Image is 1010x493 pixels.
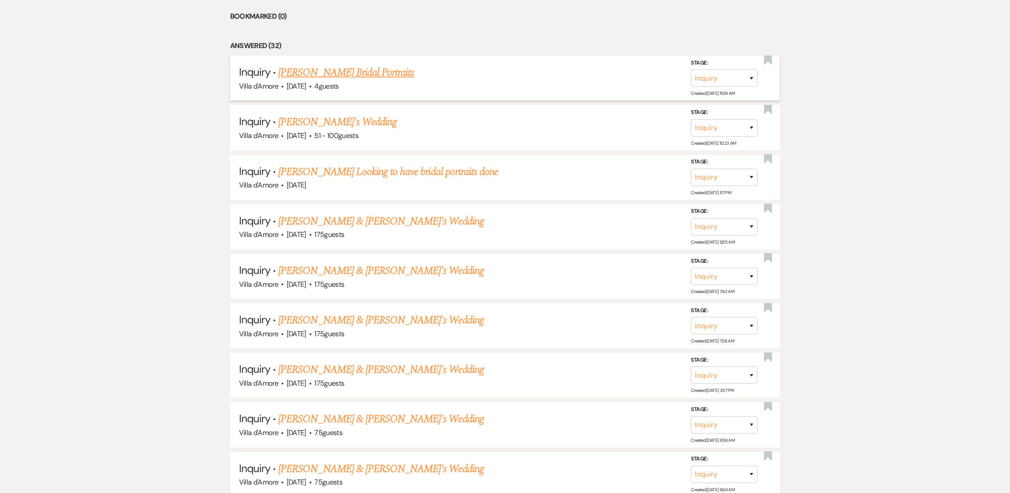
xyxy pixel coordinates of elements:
[691,487,734,493] span: Created: [DATE] 6:54 AM
[239,114,270,128] span: Inquiry
[239,214,270,228] span: Inquiry
[278,164,498,180] a: [PERSON_NAME] Looking to have bridal portraits done
[691,108,758,118] label: Stage:
[239,362,270,376] span: Inquiry
[230,40,780,52] li: Answered (32)
[691,437,734,443] span: Created: [DATE] 6:56 AM
[239,329,279,338] span: Villa d'Amore
[314,131,358,140] span: 51 - 100 guests
[239,230,279,239] span: Villa d'Amore
[287,131,306,140] span: [DATE]
[314,329,344,338] span: 175 guests
[314,280,344,289] span: 175 guests
[287,180,306,190] span: [DATE]
[239,280,279,289] span: Villa d'Amore
[287,379,306,388] span: [DATE]
[691,306,758,316] label: Stage:
[691,355,758,365] label: Stage:
[278,213,484,229] a: [PERSON_NAME] & [PERSON_NAME]'s Wedding
[691,387,734,393] span: Created: [DATE] 3:57 PM
[691,157,758,167] label: Stage:
[691,207,758,216] label: Stage:
[314,81,339,91] span: 4 guests
[691,256,758,266] label: Stage:
[691,239,734,245] span: Created: [DATE] 9:55 AM
[278,461,484,477] a: [PERSON_NAME] & [PERSON_NAME]'s Wedding
[278,411,484,427] a: [PERSON_NAME] & [PERSON_NAME]'s Wedding
[239,81,279,91] span: Villa d'Amore
[239,461,270,475] span: Inquiry
[314,477,342,487] span: 75 guests
[239,164,270,178] span: Inquiry
[287,477,306,487] span: [DATE]
[691,190,731,196] span: Created: [DATE] 1:17 PM
[239,131,279,140] span: Villa d'Amore
[239,412,270,425] span: Inquiry
[691,454,758,464] label: Stage:
[314,379,344,388] span: 175 guests
[278,65,414,81] a: [PERSON_NAME] Bridal Portraits
[287,230,306,239] span: [DATE]
[691,90,734,96] span: Created: [DATE] 11:04 AM
[239,180,279,190] span: Villa d'Amore
[278,114,397,130] a: [PERSON_NAME]'s Wedding
[691,58,758,68] label: Stage:
[287,280,306,289] span: [DATE]
[314,428,342,437] span: 75 guests
[239,477,279,487] span: Villa d'Amore
[278,312,484,328] a: [PERSON_NAME] & [PERSON_NAME]'s Wedding
[239,379,279,388] span: Villa d'Amore
[239,313,270,326] span: Inquiry
[691,338,734,344] span: Created: [DATE] 7:38 AM
[691,289,734,294] span: Created: [DATE] 7:43 AM
[239,263,270,277] span: Inquiry
[278,362,484,378] a: [PERSON_NAME] & [PERSON_NAME]'s Wedding
[287,81,306,91] span: [DATE]
[287,329,306,338] span: [DATE]
[239,65,270,79] span: Inquiry
[691,405,758,415] label: Stage:
[691,140,736,146] span: Created: [DATE] 10:23 AM
[239,428,279,437] span: Villa d'Amore
[230,11,780,22] li: Bookmarked (0)
[287,428,306,437] span: [DATE]
[314,230,344,239] span: 175 guests
[278,263,484,279] a: [PERSON_NAME] & [PERSON_NAME]'s Wedding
